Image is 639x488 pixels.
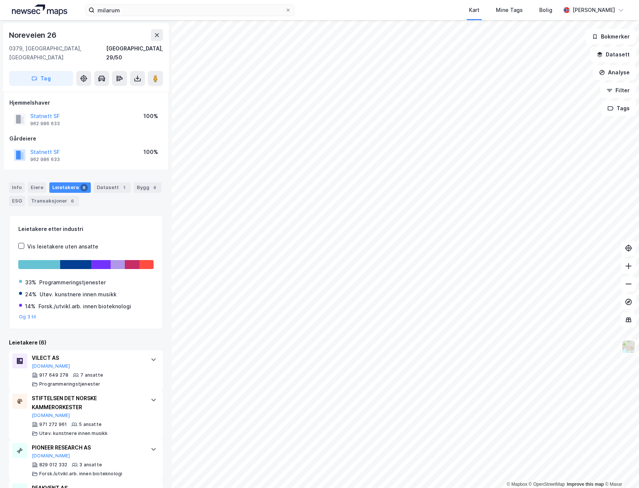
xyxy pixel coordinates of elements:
[79,421,102,427] div: 5 ansatte
[134,182,161,193] div: Bygg
[9,71,73,86] button: Tag
[529,482,565,487] a: OpenStreetMap
[28,196,79,206] div: Transaksjoner
[39,430,108,436] div: Utøv. kunstnere innen musikk
[30,121,60,127] div: 962 986 633
[32,413,70,418] button: [DOMAIN_NAME]
[32,353,143,362] div: VILECT AS
[39,462,67,468] div: 829 012 332
[94,182,131,193] div: Datasett
[9,182,25,193] div: Info
[507,482,527,487] a: Mapbox
[600,83,636,98] button: Filter
[40,290,117,299] div: Utøv. kunstnere innen musikk
[496,6,523,15] div: Mine Tags
[39,278,106,287] div: Programmeringstjenester
[79,462,102,468] div: 3 ansatte
[25,290,37,299] div: 24%
[39,471,122,477] div: Forsk./utvikl.arb. innen bioteknologi
[18,225,154,234] div: Leietakere etter industri
[602,452,639,488] iframe: Chat Widget
[9,44,106,62] div: 0379, [GEOGRAPHIC_DATA], [GEOGRAPHIC_DATA]
[601,101,636,116] button: Tags
[27,242,98,251] div: Vis leietakere uten ansatte
[69,197,76,205] div: 6
[9,29,58,41] div: Noreveien 26
[32,363,70,369] button: [DOMAIN_NAME]
[12,4,67,16] img: logo.a4113a55bc3d86da70a041830d287a7e.svg
[9,98,163,107] div: Hjemmelshaver
[38,302,131,311] div: Forsk./utvikl.arb. innen bioteknologi
[25,278,36,287] div: 33%
[469,6,479,15] div: Kart
[143,148,158,157] div: 100%
[95,4,285,16] input: Søk på adresse, matrikkel, gårdeiere, leietakere eller personer
[25,302,35,311] div: 14%
[39,421,67,427] div: 971 272 961
[30,157,60,163] div: 962 986 633
[9,196,25,206] div: ESG
[590,47,636,62] button: Datasett
[19,314,36,320] button: Og 3 til
[32,453,70,459] button: [DOMAIN_NAME]
[80,184,88,191] div: 6
[39,372,68,378] div: 917 649 278
[39,381,101,387] div: Programmeringstjenester
[593,65,636,80] button: Analyse
[143,112,158,121] div: 100%
[32,443,143,452] div: PIONEER RESEARCH AS
[621,340,636,354] img: Z
[9,134,163,143] div: Gårdeiere
[32,394,143,412] div: STIFTELSEN DET NORSKE KAMMERORKESTER
[151,184,158,191] div: 4
[80,372,103,378] div: 7 ansatte
[28,182,46,193] div: Eiere
[539,6,552,15] div: Bolig
[567,482,604,487] a: Improve this map
[572,6,615,15] div: [PERSON_NAME]
[586,29,636,44] button: Bokmerker
[49,182,91,193] div: Leietakere
[9,338,163,347] div: Leietakere (6)
[120,184,128,191] div: 1
[106,44,163,62] div: [GEOGRAPHIC_DATA], 29/50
